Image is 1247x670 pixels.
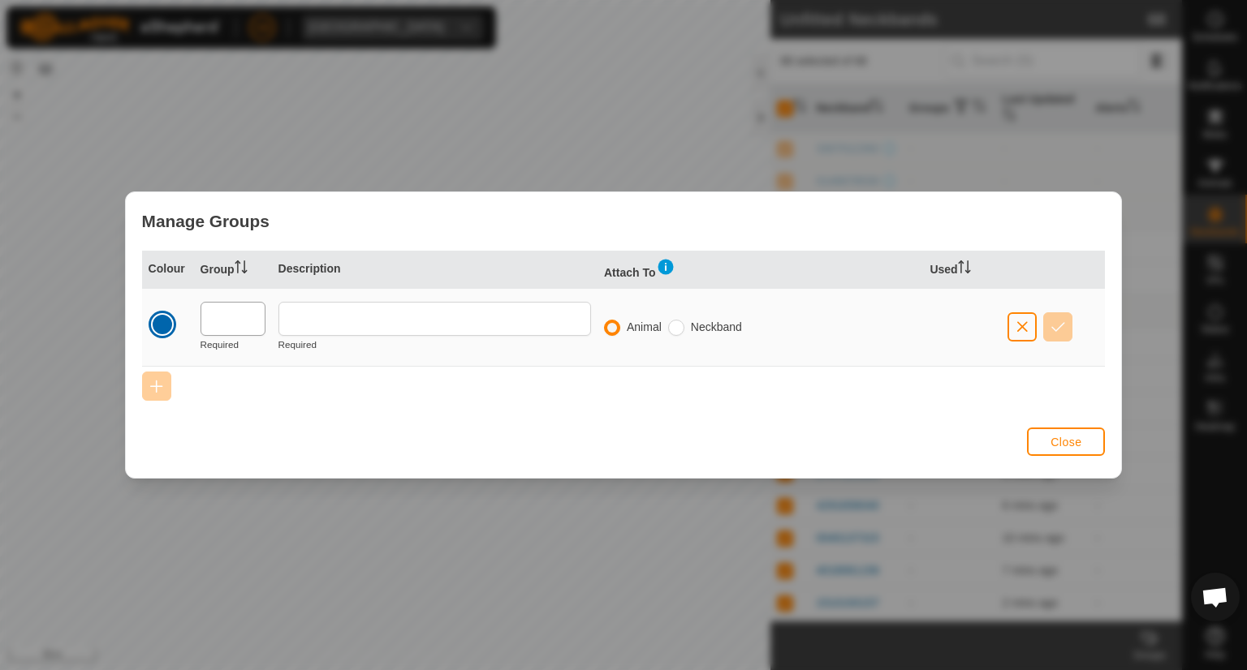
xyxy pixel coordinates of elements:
[691,321,742,333] label: Neckband
[627,321,662,333] label: Animal
[142,251,194,289] th: Colour
[126,192,1122,250] div: Manage Groups
[598,251,923,289] th: Attach To
[1191,573,1240,621] a: Open chat
[201,339,239,350] small: Required
[1051,436,1081,449] span: Close
[272,251,598,289] th: Description
[656,257,675,277] img: information
[1027,427,1105,456] button: Close
[278,339,317,350] small: Required
[923,251,1001,289] th: Used
[194,251,272,289] th: Group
